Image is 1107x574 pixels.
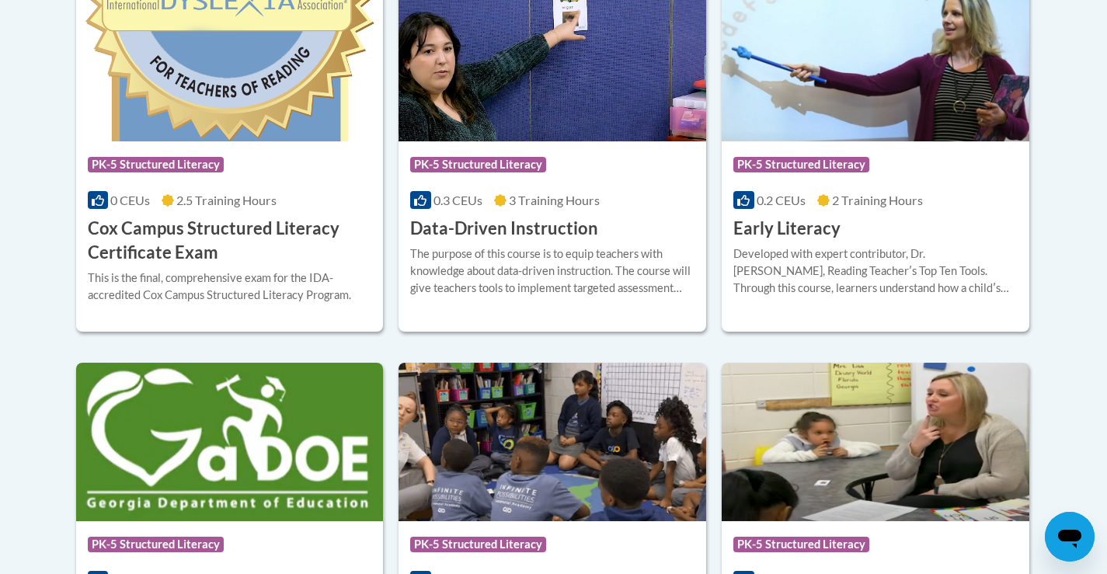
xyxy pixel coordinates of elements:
h3: Data-Driven Instruction [410,217,598,241]
span: PK-5 Structured Literacy [733,537,869,552]
span: 0.3 CEUs [433,193,482,207]
span: PK-5 Structured Literacy [410,157,546,172]
div: Developed with expert contributor, Dr. [PERSON_NAME], Reading Teacherʹs Top Ten Tools. Through th... [733,245,1018,297]
span: 2.5 Training Hours [176,193,277,207]
span: PK-5 Structured Literacy [88,157,224,172]
img: Course Logo [76,363,384,521]
span: PK-5 Structured Literacy [733,157,869,172]
span: 2 Training Hours [832,193,923,207]
span: 3 Training Hours [509,193,600,207]
img: Course Logo [399,363,706,521]
div: This is the final, comprehensive exam for the IDA-accredited Cox Campus Structured Literacy Program. [88,270,372,304]
span: 0.2 CEUs [757,193,806,207]
h3: Early Literacy [733,217,841,241]
h3: Cox Campus Structured Literacy Certificate Exam [88,217,372,265]
span: PK-5 Structured Literacy [410,537,546,552]
span: 0 CEUs [110,193,150,207]
iframe: Button to launch messaging window [1045,512,1095,562]
div: The purpose of this course is to equip teachers with knowledge about data-driven instruction. The... [410,245,694,297]
img: Course Logo [722,363,1029,521]
span: PK-5 Structured Literacy [88,537,224,552]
